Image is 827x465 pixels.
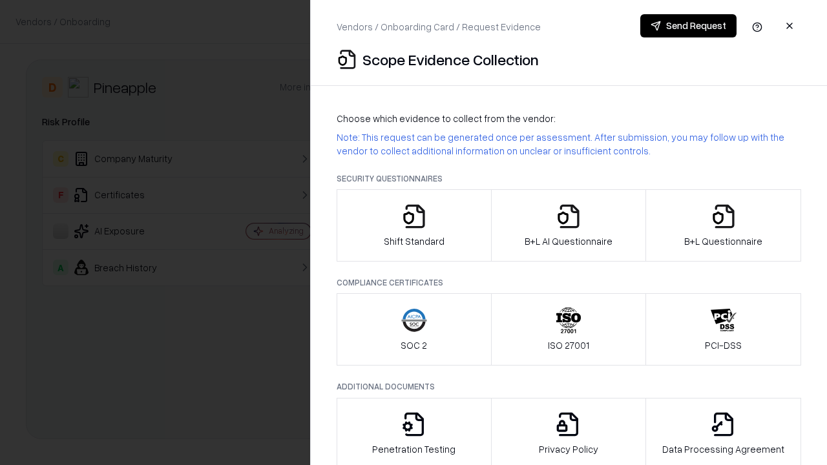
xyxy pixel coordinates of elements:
p: Scope Evidence Collection [362,49,539,70]
p: Shift Standard [384,234,445,248]
p: PCI-DSS [705,338,742,352]
p: SOC 2 [401,338,427,352]
button: B+L AI Questionnaire [491,189,647,262]
p: Vendors / Onboarding Card / Request Evidence [337,20,541,34]
button: B+L Questionnaire [645,189,801,262]
p: Choose which evidence to collect from the vendor: [337,112,801,125]
button: PCI-DSS [645,293,801,366]
p: Privacy Policy [539,442,598,456]
p: B+L Questionnaire [684,234,762,248]
p: ISO 27001 [548,338,589,352]
p: Security Questionnaires [337,173,801,184]
button: Shift Standard [337,189,492,262]
p: Compliance Certificates [337,277,801,288]
p: Data Processing Agreement [662,442,784,456]
p: Penetration Testing [372,442,455,456]
button: SOC 2 [337,293,492,366]
button: ISO 27001 [491,293,647,366]
button: Send Request [640,14,737,37]
p: B+L AI Questionnaire [525,234,612,248]
p: Note: This request can be generated once per assessment. After submission, you may follow up with... [337,130,801,158]
p: Additional Documents [337,381,801,392]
